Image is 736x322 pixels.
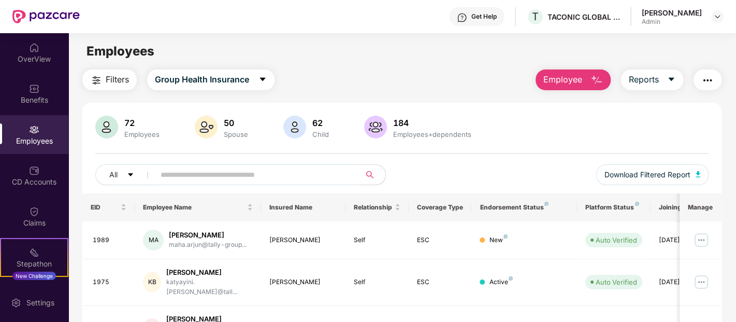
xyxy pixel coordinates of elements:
[143,203,245,212] span: Employee Name
[222,130,250,138] div: Spouse
[532,10,539,23] span: T
[629,73,659,86] span: Reports
[127,171,134,179] span: caret-down
[109,169,118,180] span: All
[82,69,137,90] button: Filters
[310,130,331,138] div: Child
[693,232,710,248] img: manageButton
[547,12,620,22] div: TACONIC GLOBAL SOLUTIONS PRIVATE LIMITED
[693,274,710,290] img: manageButton
[536,69,611,90] button: Employee
[543,73,582,86] span: Employee
[651,193,714,221] th: Joining Date
[480,203,568,212] div: Endorsement Status
[596,164,709,185] button: Download Filtered Report
[147,69,275,90] button: Group Health Insurancecaret-down
[696,171,701,177] img: svg+xml;base64,PHN2ZyB4bWxucz0iaHR0cDovL3d3dy53My5vcmcvMjAwMC9zdmciIHhtbG5zOnhsaW5rPSJodHRwOi8vd3...
[29,124,39,135] img: svg+xml;base64,PHN2ZyBpZD0iRW1wbG95ZWVzIiB4bWxucz0iaHR0cDovL3d3dy53My5vcmcvMjAwMC9zdmciIHdpZHRoPS...
[29,165,39,176] img: svg+xml;base64,PHN2ZyBpZD0iQ0RfQWNjb3VudHMiIGRhdGEtbmFtZT0iQ0QgQWNjb3VudHMiIHhtbG5zPSJodHRwOi8vd3...
[11,298,21,308] img: svg+xml;base64,PHN2ZyBpZD0iU2V0dGluZy0yMHgyMCIgeG1sbnM9Imh0dHA6Ly93d3cudzMub3JnLzIwMDAvc3ZnIiB3aW...
[90,74,103,87] img: svg+xml;base64,PHN2ZyB4bWxucz0iaHR0cDovL3d3dy53My5vcmcvMjAwMC9zdmciIHdpZHRoPSIyNCIgaGVpZ2h0PSIyNC...
[169,240,247,250] div: maha.arjun@tally-group...
[642,8,702,18] div: [PERSON_NAME]
[143,230,164,250] div: MA
[391,130,473,138] div: Employees+dependents
[585,203,642,212] div: Platform Status
[258,75,267,85] span: caret-down
[360,171,380,179] span: search
[354,203,393,212] span: Relationship
[95,164,158,185] button: Allcaret-down
[409,193,472,221] th: Coverage Type
[503,234,508,239] img: svg+xml;base64,PHN2ZyB4bWxucz0iaHR0cDovL3d3dy53My5vcmcvMjAwMC9zdmciIHdpZHRoPSI4IiBoZWlnaHQ9IjgiIH...
[222,118,250,128] div: 50
[642,18,702,26] div: Admin
[269,235,337,245] div: [PERSON_NAME]
[283,116,306,138] img: svg+xml;base64,PHN2ZyB4bWxucz0iaHR0cDovL3d3dy53My5vcmcvMjAwMC9zdmciIHhtbG5zOnhsaW5rPSJodHRwOi8vd3...
[590,74,603,87] img: svg+xml;base64,PHN2ZyB4bWxucz0iaHR0cDovL3d3dy53My5vcmcvMjAwMC9zdmciIHhtbG5zOnhsaW5rPSJodHRwOi8vd3...
[23,298,57,308] div: Settings
[261,193,345,221] th: Insured Name
[143,272,161,292] div: KB
[604,169,690,180] span: Download Filtered Report
[95,116,118,138] img: svg+xml;base64,PHN2ZyB4bWxucz0iaHR0cDovL3d3dy53My5vcmcvMjAwMC9zdmciIHhtbG5zOnhsaW5rPSJodHRwOi8vd3...
[122,118,162,128] div: 72
[596,277,637,287] div: Auto Verified
[166,277,253,297] div: katyayini.[PERSON_NAME]@tall...
[509,276,513,281] img: svg+xml;base64,PHN2ZyB4bWxucz0iaHR0cDovL3d3dy53My5vcmcvMjAwMC9zdmciIHdpZHRoPSI4IiBoZWlnaHQ9IjgiIH...
[1,259,67,269] div: Stepathon
[166,268,253,277] div: [PERSON_NAME]
[667,75,675,85] span: caret-down
[680,193,721,221] th: Manage
[635,202,639,206] img: svg+xml;base64,PHN2ZyB4bWxucz0iaHR0cDovL3d3dy53My5vcmcvMjAwMC9zdmciIHdpZHRoPSI4IiBoZWlnaHQ9IjgiIH...
[93,277,127,287] div: 1975
[354,277,400,287] div: Self
[195,116,218,138] img: svg+xml;base64,PHN2ZyB4bWxucz0iaHR0cDovL3d3dy53My5vcmcvMjAwMC9zdmciIHhtbG5zOnhsaW5rPSJodHRwOi8vd3...
[29,206,39,217] img: svg+xml;base64,PHN2ZyBpZD0iQ2xhaW0iIHhtbG5zPSJodHRwOi8vd3d3LnczLm9yZy8yMDAwL3N2ZyIgd2lkdGg9IjIwIi...
[489,235,508,245] div: New
[391,118,473,128] div: 184
[155,73,249,86] span: Group Health Insurance
[713,12,721,21] img: svg+xml;base64,PHN2ZyBpZD0iRHJvcGRvd24tMzJ4MzIiIHhtbG5zPSJodHRwOi8vd3d3LnczLm9yZy8yMDAwL3N2ZyIgd2...
[122,130,162,138] div: Employees
[93,235,127,245] div: 1989
[12,272,56,280] div: New Challenge
[621,69,683,90] button: Reportscaret-down
[106,73,129,86] span: Filters
[489,277,513,287] div: Active
[269,277,337,287] div: [PERSON_NAME]
[417,235,464,245] div: ESC
[360,164,386,185] button: search
[29,247,39,258] img: svg+xml;base64,PHN2ZyB4bWxucz0iaHR0cDovL3d3dy53My5vcmcvMjAwMC9zdmciIHdpZHRoPSIyMSIgaGVpZ2h0PSIyMC...
[544,202,549,206] img: svg+xml;base64,PHN2ZyB4bWxucz0iaHR0cDovL3d3dy53My5vcmcvMjAwMC9zdmciIHdpZHRoPSI4IiBoZWlnaHQ9IjgiIH...
[659,277,705,287] div: [DATE]
[345,193,409,221] th: Relationship
[471,12,497,21] div: Get Help
[86,44,154,59] span: Employees
[457,12,467,23] img: svg+xml;base64,PHN2ZyBpZD0iSGVscC0zMngzMiIgeG1sbnM9Imh0dHA6Ly93d3cudzMub3JnLzIwMDAvc3ZnIiB3aWR0aD...
[596,235,637,245] div: Auto Verified
[169,230,247,240] div: [PERSON_NAME]
[417,277,464,287] div: ESC
[310,118,331,128] div: 62
[91,203,119,212] span: EID
[659,235,705,245] div: [DATE]
[701,74,714,87] img: svg+xml;base64,PHN2ZyB4bWxucz0iaHR0cDovL3d3dy53My5vcmcvMjAwMC9zdmciIHdpZHRoPSIyNCIgaGVpZ2h0PSIyNC...
[29,43,39,53] img: svg+xml;base64,PHN2ZyBpZD0iSG9tZSIgeG1sbnM9Imh0dHA6Ly93d3cudzMub3JnLzIwMDAvc3ZnIiB3aWR0aD0iMjAiIG...
[12,10,80,23] img: New Pazcare Logo
[354,235,400,245] div: Self
[364,116,387,138] img: svg+xml;base64,PHN2ZyB4bWxucz0iaHR0cDovL3d3dy53My5vcmcvMjAwMC9zdmciIHhtbG5zOnhsaW5rPSJodHRwOi8vd3...
[29,83,39,94] img: svg+xml;base64,PHN2ZyBpZD0iQmVuZWZpdHMiIHhtbG5zPSJodHRwOi8vd3d3LnczLm9yZy8yMDAwL3N2ZyIgd2lkdGg9Ij...
[82,193,135,221] th: EID
[135,193,261,221] th: Employee Name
